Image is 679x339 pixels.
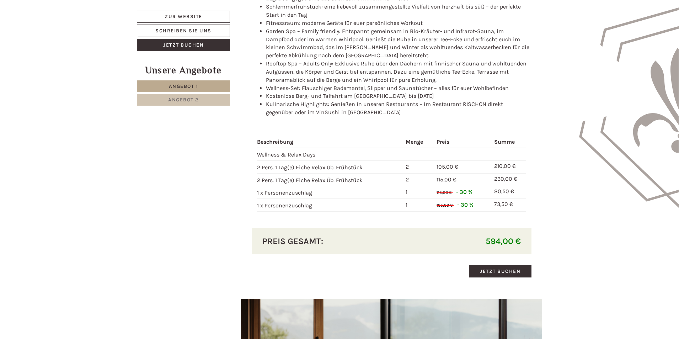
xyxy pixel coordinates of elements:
[403,160,434,173] td: 2
[257,160,403,173] td: 2 Pers. 1 Tag(e) Eiche Relax Üb. Frühstück
[491,160,526,173] td: 210,00 €
[266,60,532,84] li: Rooftop Spa – Adults Only: Exklusive Ruhe über den Dächern mit finnischer Sauna und wohltuenden A...
[437,190,451,195] span: 115,00 €
[257,199,403,212] td: 1 x Personenzuschlag
[137,25,230,37] a: Schreiben Sie uns
[437,176,456,183] span: 115,00 €
[486,236,521,246] span: 594,00 €
[257,173,403,186] td: 2 Pers. 1 Tag(e) Eiche Relax Üb. Frühstück
[266,3,532,19] li: Schlemmerfrühstück: eine liebevoll zusammengestellte Vielfalt von herzhaft bis süß – der perfekte...
[403,186,434,199] td: 1
[137,11,230,23] a: Zur Website
[266,27,532,60] li: Garden Spa – Family friendly: Entspannt gemeinsam in Bio-Kräuter- und Infrarot-Sauna, im Dampfbad...
[437,163,458,170] span: 105,00 €
[257,148,403,160] td: Wellness & Relax Days
[137,64,230,77] div: Unsere Angebote
[11,35,116,39] small: 10:09
[127,5,152,17] div: [DATE]
[403,199,434,212] td: 1
[403,173,434,186] td: 2
[266,92,532,100] li: Kostenlose Berg- und Talfahrt am [GEOGRAPHIC_DATA] bis [DATE]
[169,83,198,89] span: Angebot 1
[456,189,472,195] span: - 30 %
[257,186,403,199] td: 1 x Personenzuschlag
[5,19,119,41] div: Guten Tag, wie können wir Ihnen helfen?
[491,199,526,212] td: 73,50 €
[235,187,279,200] button: Senden
[168,97,199,103] span: Angebot 2
[437,203,453,208] span: 105,00 €
[257,235,392,247] div: Preis gesamt:
[457,201,474,208] span: - 30 %
[257,137,403,148] th: Beschreibung
[491,186,526,199] td: 80,50 €
[266,84,532,92] li: Wellness-Set: Flauschiger Bademantel, Slipper und Saunatücher – alles für euer Wohlbefinden
[137,39,230,51] a: Jetzt buchen
[11,21,116,26] div: Hotel B&B Feldmessner
[491,137,526,148] th: Summe
[434,137,491,148] th: Preis
[491,173,526,186] td: 230,00 €
[403,137,434,148] th: Menge
[266,19,532,27] li: Fitnessraum: moderne Geräte für euer persönliches Workout
[469,265,531,277] a: Jetzt buchen
[266,100,532,117] li: Kulinarische Highlights: Genießen in unseren Restaurants – im Restaurant RISCHON direkt gegenüber...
